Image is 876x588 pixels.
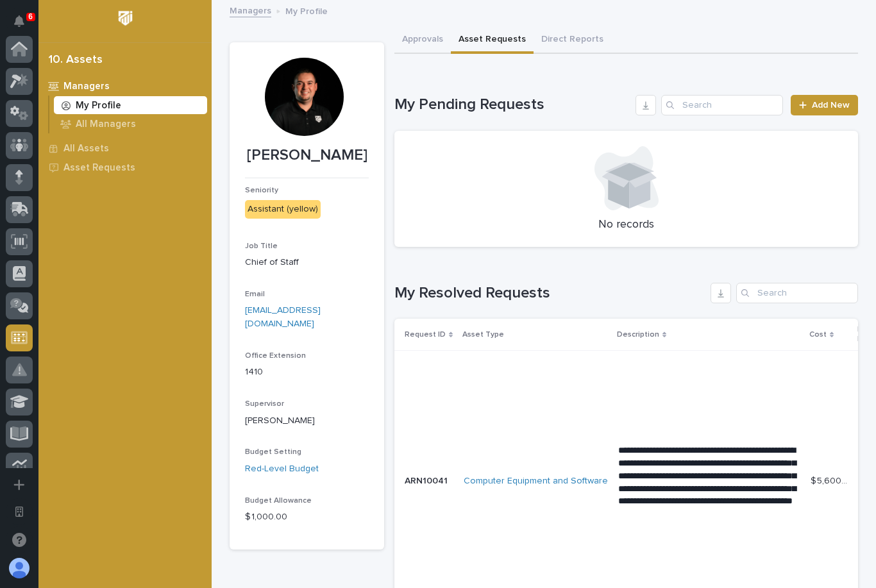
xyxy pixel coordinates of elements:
[245,352,306,360] span: Office Extension
[230,3,271,17] a: Managers
[6,526,33,553] button: Open support chat
[114,6,137,30] img: Workspace Logo
[245,462,319,476] a: Red-Level Budget
[245,400,284,408] span: Supervisor
[811,473,851,487] p: $ 5,600.00
[245,242,278,250] span: Job Title
[405,473,450,487] p: ARN10041
[245,290,265,298] span: Email
[245,365,369,379] p: 1410
[245,187,278,194] span: Seniority
[13,51,233,72] p: Welcome 👋
[245,448,301,456] span: Budget Setting
[13,164,23,174] div: 📖
[13,13,38,38] img: Stacker
[6,471,33,498] button: Add a new app...
[38,158,212,177] a: Asset Requests
[285,3,328,17] p: My Profile
[75,157,169,180] a: 🔗Onboarding Call
[245,146,369,165] p: [PERSON_NAME]
[245,414,369,428] p: [PERSON_NAME]
[49,115,212,133] a: All Managers
[13,72,233,92] p: How can we help?
[16,15,33,36] div: Notifications6
[617,328,659,342] p: Description
[451,27,534,54] button: Asset Requests
[26,162,70,175] span: Help Docs
[534,27,611,54] button: Direct Reports
[462,328,504,342] p: Asset Type
[8,157,75,180] a: 📖Help Docs
[809,328,827,342] p: Cost
[6,8,33,35] button: Notifications
[6,498,33,525] button: Open workspace settings
[44,199,210,212] div: Start new chat
[28,12,33,21] p: 6
[245,200,321,219] div: Assistant (yellow)
[63,162,135,174] p: Asset Requests
[245,256,369,269] p: Chief of Staff
[394,96,630,114] h1: My Pending Requests
[661,95,783,115] input: Search
[90,237,155,248] a: Powered byPylon
[464,476,608,487] a: Computer Equipment and Software
[791,95,858,115] a: Add New
[38,139,212,158] a: All Assets
[38,76,212,96] a: Managers
[13,199,36,222] img: 1736555164131-43832dd5-751b-4058-ba23-39d91318e5a0
[218,203,233,218] button: Start new chat
[410,218,843,232] p: No records
[44,212,162,222] div: We're available if you need us!
[49,53,103,67] div: 10. Assets
[76,119,136,130] p: All Managers
[394,27,451,54] button: Approvals
[63,143,109,155] p: All Assets
[245,497,312,505] span: Budget Allowance
[245,306,321,328] a: [EMAIL_ADDRESS][DOMAIN_NAME]
[245,510,369,524] p: $ 1,000.00
[128,238,155,248] span: Pylon
[80,164,90,174] div: 🔗
[93,162,164,175] span: Onboarding Call
[405,328,446,342] p: Request ID
[63,81,110,92] p: Managers
[812,101,850,110] span: Add New
[76,100,121,112] p: My Profile
[6,555,33,582] button: users-avatar
[394,284,705,303] h1: My Resolved Requests
[736,283,858,303] input: Search
[49,96,212,114] a: My Profile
